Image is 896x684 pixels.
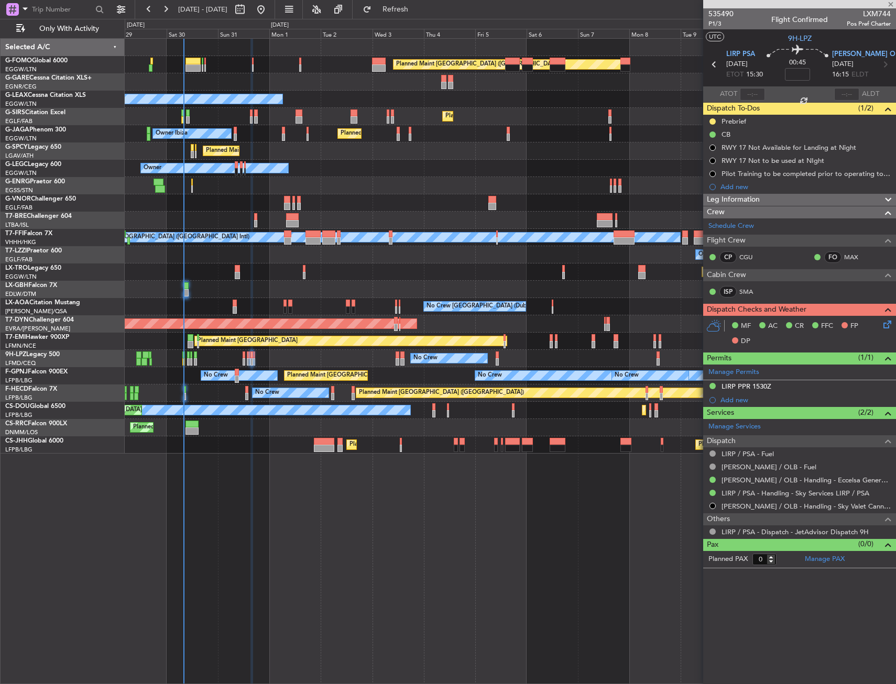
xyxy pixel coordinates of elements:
[5,144,61,150] a: G-SPCYLegacy 650
[726,49,755,60] span: LIRP PSA
[5,213,27,219] span: T7-BRE
[5,204,32,212] a: EGLF/FAB
[32,2,92,17] input: Trip Number
[5,135,37,142] a: EGGW/LTN
[445,108,610,124] div: Planned Maint [GEOGRAPHIC_DATA] ([GEOGRAPHIC_DATA])
[5,334,26,340] span: T7-EMI
[5,92,86,98] a: G-LEAXCessna Citation XLS
[862,89,879,100] span: ALDT
[5,230,24,237] span: T7-FFI
[795,321,804,332] span: CR
[707,103,760,115] span: Dispatch To-Dos
[5,369,68,375] a: F-GPNJFalcon 900EX
[615,368,639,383] div: No Crew
[5,58,68,64] a: G-FOMOGlobal 6000
[832,70,849,80] span: 16:15
[722,382,771,391] div: LIRP PPR 1530Z
[707,304,806,316] span: Dispatch Checks and Weather
[5,282,57,289] a: LX-GBHFalcon 7X
[5,75,92,81] a: G-GARECessna Citation XLS+
[133,420,298,435] div: Planned Maint [GEOGRAPHIC_DATA] ([GEOGRAPHIC_DATA])
[5,290,36,298] a: EDLW/DTM
[708,554,748,565] label: Planned PAX
[707,269,746,281] span: Cabin Crew
[206,143,326,159] div: Planned Maint Athens ([PERSON_NAME] Intl)
[204,368,228,383] div: No Crew
[681,29,732,38] div: Tue 9
[5,221,29,229] a: LTBA/ISL
[5,238,36,246] a: VHHH/HKG
[5,403,65,410] a: CS-DOUGlobal 6500
[5,273,37,281] a: EGGW/LTN
[5,117,32,125] a: EGLF/FAB
[5,403,30,410] span: CS-DOU
[374,6,418,13] span: Refresh
[722,130,730,139] div: CB
[287,368,452,383] div: Planned Maint [GEOGRAPHIC_DATA] ([GEOGRAPHIC_DATA])
[858,103,873,114] span: (1/2)
[719,251,737,263] div: CP
[269,29,321,38] div: Mon 1
[424,29,475,38] div: Thu 4
[5,152,34,160] a: LGAV/ATH
[707,206,725,218] span: Crew
[5,265,28,271] span: LX-TRO
[708,19,734,28] span: P1/3
[359,385,524,401] div: Planned Maint [GEOGRAPHIC_DATA] ([GEOGRAPHIC_DATA])
[707,235,746,247] span: Flight Crew
[719,286,737,297] div: ISP
[12,20,114,37] button: Only With Activity
[5,144,28,150] span: G-SPCY
[321,29,372,38] div: Tue 2
[5,282,28,289] span: LX-GBH
[5,386,28,392] span: F-HECD
[5,83,37,91] a: EGNR/CEG
[832,59,854,70] span: [DATE]
[726,70,744,80] span: ETOT
[5,300,80,306] a: LX-AOACitation Mustang
[156,126,188,141] div: Owner Ibiza
[5,411,32,419] a: LFPB/LBG
[771,14,828,25] div: Flight Confirmed
[708,367,759,378] a: Manage Permits
[739,287,763,296] a: SMA
[5,161,28,168] span: G-LEGC
[5,248,27,254] span: T7-LZZI
[475,29,527,38] div: Fri 5
[5,256,32,263] a: EGLF/FAB
[427,299,544,314] div: No Crew [GEOGRAPHIC_DATA] (Dublin Intl)
[708,422,761,432] a: Manage Services
[844,252,868,262] a: MAX
[5,359,36,367] a: LFMD/CEQ
[722,527,869,536] a: LIRP / PSA - Dispatch - JetAdvisor Dispatch 9H
[5,386,57,392] a: F-HECDFalcon 7X
[5,438,63,444] a: CS-JHHGlobal 6000
[5,307,67,315] a: [PERSON_NAME]/QSA
[5,438,28,444] span: CS-JHH
[5,75,29,81] span: G-GARE
[706,32,724,41] button: UTC
[358,1,421,18] button: Refresh
[722,476,891,484] a: [PERSON_NAME] / OLB - Handling - Eccelsa General Aviation [PERSON_NAME] / OLB
[5,161,61,168] a: G-LEGCLegacy 600
[707,352,731,365] span: Permits
[218,29,269,38] div: Sun 31
[5,300,29,306] span: LX-AOA
[5,109,25,116] span: G-SIRS
[707,435,736,447] span: Dispatch
[67,229,249,245] div: [PERSON_NAME][GEOGRAPHIC_DATA] ([GEOGRAPHIC_DATA] Intl)
[722,169,891,178] div: Pilot Training to be completed prior to operating to LFMD
[858,538,873,549] span: (0/0)
[5,342,36,350] a: LFMN/NCE
[478,368,502,383] div: No Crew
[127,21,145,30] div: [DATE]
[396,57,561,72] div: Planned Maint [GEOGRAPHIC_DATA] ([GEOGRAPHIC_DATA])
[5,196,31,202] span: G-VNOR
[167,29,218,38] div: Sat 30
[698,437,864,453] div: Planned Maint [GEOGRAPHIC_DATA] ([GEOGRAPHIC_DATA])
[5,377,32,384] a: LFPB/LBG
[645,402,810,418] div: Planned Maint [GEOGRAPHIC_DATA] ([GEOGRAPHIC_DATA])
[578,29,629,38] div: Sun 7
[5,100,37,108] a: EGGW/LTN
[858,407,873,418] span: (2/2)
